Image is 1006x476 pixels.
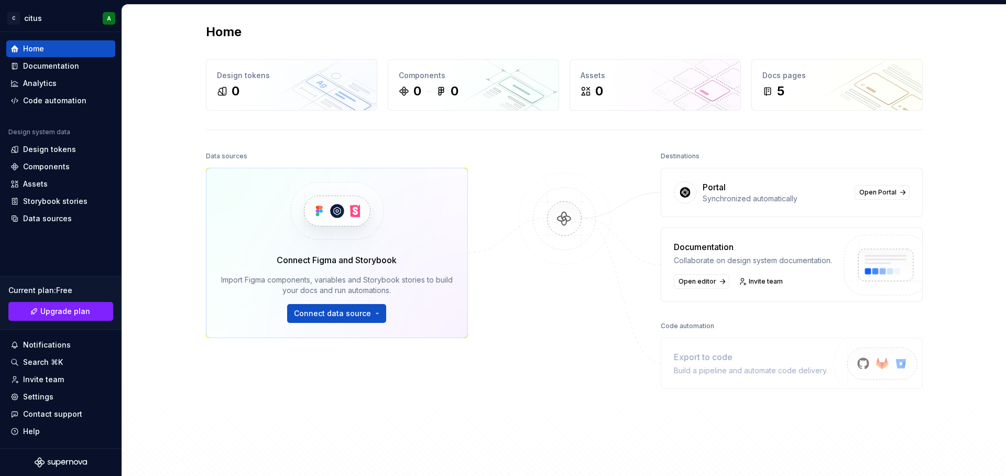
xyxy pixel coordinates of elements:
[206,59,377,111] a: Design tokens0
[23,426,40,437] div: Help
[674,365,828,376] div: Build a pipeline and automate code delivery.
[703,193,848,204] div: Synchronized automatically
[23,179,48,189] div: Assets
[413,83,421,100] div: 0
[674,241,832,253] div: Documentation
[679,277,716,286] span: Open editor
[8,285,113,296] div: Current plan : Free
[6,406,115,423] button: Contact support
[674,351,828,363] div: Export to code
[206,149,247,164] div: Data sources
[6,354,115,371] button: Search ⌘K
[221,275,453,296] div: Import Figma components, variables and Storybook stories to build your docs and run automations.
[23,374,64,385] div: Invite team
[736,274,788,289] a: Invite team
[107,14,111,23] div: A
[777,83,784,100] div: 5
[6,423,115,440] button: Help
[23,196,88,207] div: Storybook stories
[674,274,729,289] a: Open editor
[217,70,366,81] div: Design tokens
[388,59,559,111] a: Components00
[570,59,741,111] a: Assets0
[6,210,115,227] a: Data sources
[23,409,82,419] div: Contact support
[581,70,730,81] div: Assets
[6,158,115,175] a: Components
[23,144,76,155] div: Design tokens
[35,457,87,468] svg: Supernova Logo
[23,61,79,71] div: Documentation
[6,388,115,405] a: Settings
[661,149,699,164] div: Destinations
[855,185,910,200] a: Open Portal
[762,70,912,81] div: Docs pages
[6,92,115,109] a: Code automation
[23,213,72,224] div: Data sources
[8,128,70,136] div: Design system data
[451,83,458,100] div: 0
[6,337,115,353] button: Notifications
[399,70,548,81] div: Components
[6,75,115,92] a: Analytics
[6,141,115,158] a: Design tokens
[23,357,63,367] div: Search ⌘K
[23,44,44,54] div: Home
[749,277,783,286] span: Invite team
[294,308,371,319] span: Connect data source
[7,12,20,25] div: C
[287,304,386,323] button: Connect data source
[8,302,113,321] a: Upgrade plan
[2,7,119,29] button: CcitusA
[703,181,726,193] div: Portal
[751,59,923,111] a: Docs pages5
[6,193,115,210] a: Storybook stories
[206,24,242,40] h2: Home
[23,78,57,89] div: Analytics
[277,254,397,266] div: Connect Figma and Storybook
[6,176,115,192] a: Assets
[661,319,714,333] div: Code automation
[859,188,896,197] span: Open Portal
[23,392,53,402] div: Settings
[23,161,70,172] div: Components
[232,83,239,100] div: 0
[23,95,86,106] div: Code automation
[674,255,832,266] div: Collaborate on design system documentation.
[40,306,90,317] span: Upgrade plan
[595,83,603,100] div: 0
[6,58,115,74] a: Documentation
[6,371,115,388] a: Invite team
[6,40,115,57] a: Home
[23,340,71,350] div: Notifications
[24,13,42,24] div: citus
